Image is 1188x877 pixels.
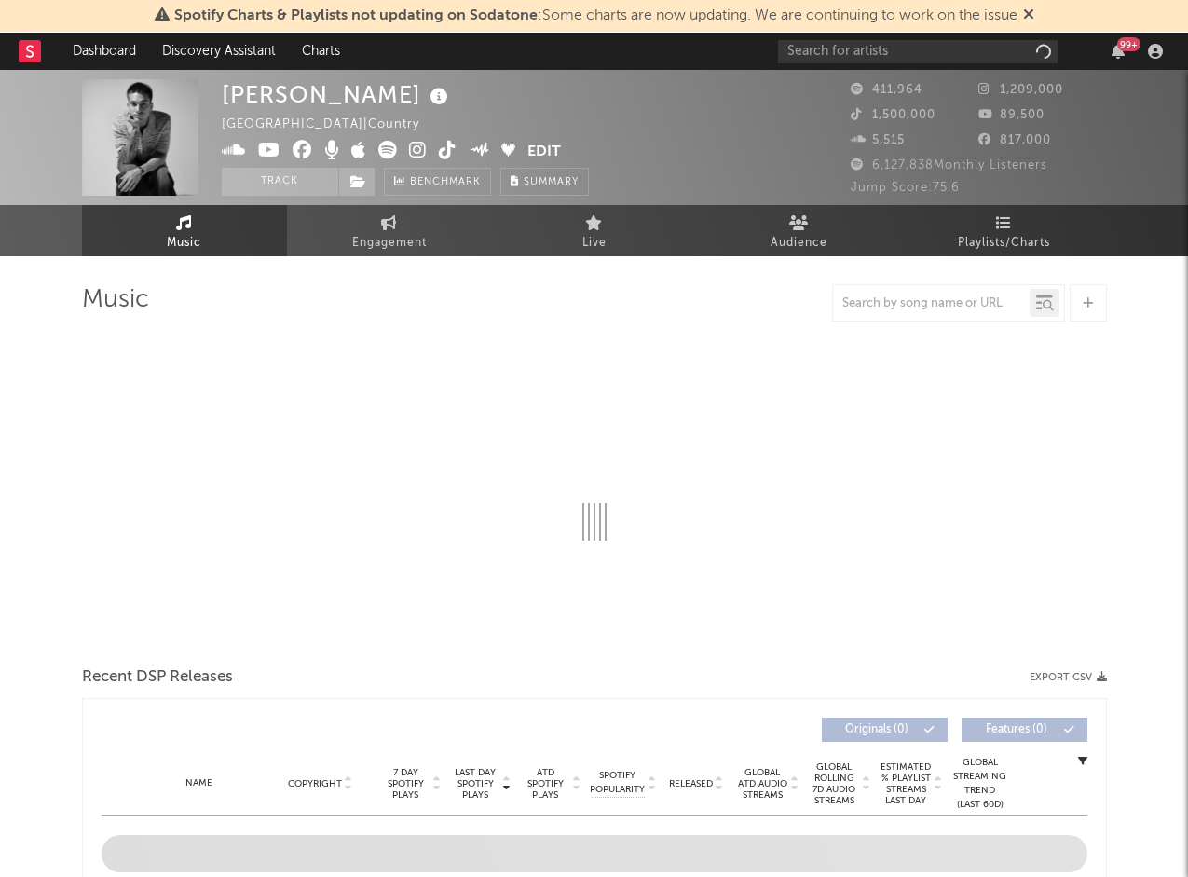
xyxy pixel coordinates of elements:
span: : Some charts are now updating. We are continuing to work on the issue [174,8,1017,23]
a: Live [492,205,697,256]
span: Jump Score: 75.6 [851,182,960,194]
span: 89,500 [978,109,1045,121]
a: Dashboard [60,33,149,70]
span: 6,127,838 Monthly Listeners [851,159,1047,171]
button: Originals(0) [822,718,948,742]
span: Benchmark [410,171,481,194]
span: Originals ( 0 ) [834,724,920,735]
span: 1,209,000 [978,84,1063,96]
span: ATD Spotify Plays [521,767,570,801]
a: Discovery Assistant [149,33,289,70]
a: Engagement [287,205,492,256]
span: 5,515 [851,134,905,146]
span: Recent DSP Releases [82,666,233,689]
span: Live [582,232,607,254]
span: 7 Day Spotify Plays [381,767,430,801]
span: Playlists/Charts [958,232,1050,254]
span: Features ( 0 ) [974,724,1059,735]
span: Dismiss [1023,8,1034,23]
a: Music [82,205,287,256]
span: Released [669,778,713,789]
input: Search by song name or URL [833,296,1030,311]
a: Audience [697,205,902,256]
span: 411,964 [851,84,922,96]
button: Track [222,168,338,196]
a: Playlists/Charts [902,205,1107,256]
span: 1,500,000 [851,109,935,121]
a: Charts [289,33,353,70]
span: Summary [524,177,579,187]
div: Global Streaming Trend (Last 60D) [952,756,1008,812]
button: Export CSV [1030,672,1107,683]
div: Name [139,776,261,790]
span: Copyright [288,778,342,789]
input: Search for artists [778,40,1058,63]
span: 817,000 [978,134,1051,146]
button: Edit [527,141,561,164]
button: 99+ [1112,44,1125,59]
span: Estimated % Playlist Streams Last Day [881,761,932,806]
span: Last Day Spotify Plays [451,767,500,801]
span: Spotify Popularity [590,769,645,797]
button: Summary [500,168,589,196]
a: Benchmark [384,168,491,196]
button: Features(0) [962,718,1087,742]
span: Global ATD Audio Streams [737,767,788,801]
div: 99 + [1117,37,1140,51]
span: Music [167,232,201,254]
span: Audience [771,232,827,254]
span: Spotify Charts & Playlists not updating on Sodatone [174,8,538,23]
div: [PERSON_NAME] [222,79,453,110]
span: Engagement [352,232,427,254]
span: Global Rolling 7D Audio Streams [809,761,860,806]
div: [GEOGRAPHIC_DATA] | Country [222,114,441,136]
